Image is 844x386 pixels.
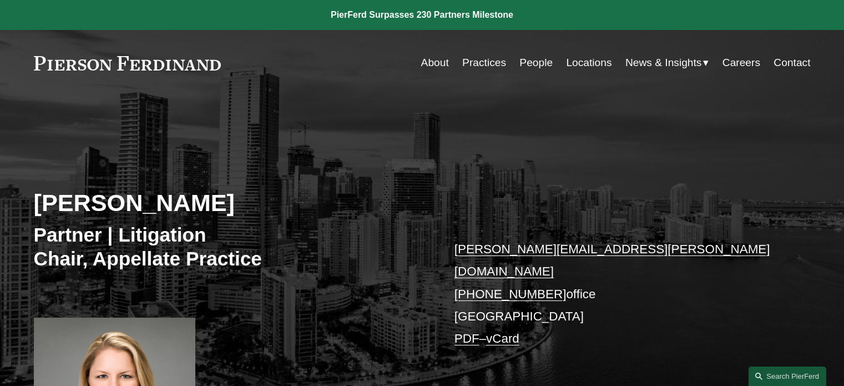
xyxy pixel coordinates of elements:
a: vCard [486,332,519,345]
a: Search this site [749,367,826,386]
a: Practices [462,52,506,73]
a: Careers [722,52,760,73]
h2: [PERSON_NAME] [34,188,422,217]
a: People [519,52,553,73]
h3: Partner | Litigation Chair, Appellate Practice [34,223,422,271]
a: folder dropdown [625,52,709,73]
a: About [421,52,449,73]
span: News & Insights [625,53,702,73]
a: [PERSON_NAME][EMAIL_ADDRESS][PERSON_NAME][DOMAIN_NAME] [454,242,770,278]
p: office [GEOGRAPHIC_DATA] – [454,238,778,350]
a: Contact [774,52,810,73]
a: [PHONE_NUMBER] [454,287,567,301]
a: Locations [566,52,611,73]
a: PDF [454,332,479,345]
